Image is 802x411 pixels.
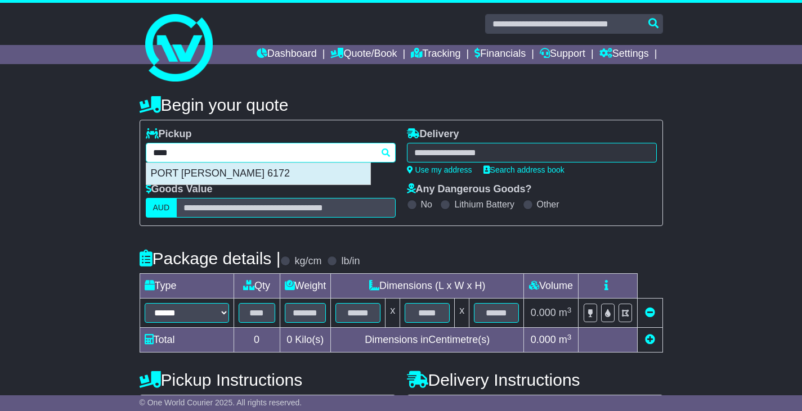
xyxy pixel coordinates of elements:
td: Type [140,274,234,299]
span: 0 [286,334,292,345]
label: kg/cm [294,255,321,268]
typeahead: Please provide city [146,143,396,162]
td: x [455,299,469,328]
a: Settings [599,45,649,64]
h4: Package details | [140,249,281,268]
a: Financials [474,45,526,64]
a: Tracking [411,45,460,64]
a: Support [540,45,585,64]
a: Add new item [645,334,655,345]
span: © One World Courier 2025. All rights reserved. [140,398,302,407]
td: Dimensions (L x W x H) [331,274,524,299]
label: Other [537,199,559,210]
span: m [559,334,572,345]
label: Pickup [146,128,192,141]
label: No [421,199,432,210]
span: 0.000 [531,307,556,318]
h4: Pickup Instructions [140,371,396,389]
td: Dimensions in Centimetre(s) [331,328,524,353]
td: Kilo(s) [280,328,331,353]
td: 0 [234,328,280,353]
a: Quote/Book [330,45,397,64]
label: lb/in [341,255,360,268]
td: Volume [524,274,579,299]
a: Dashboard [257,45,317,64]
td: x [386,299,400,328]
td: Weight [280,274,331,299]
span: 0.000 [531,334,556,345]
h4: Begin your quote [140,96,663,114]
label: Goods Value [146,183,213,196]
label: Delivery [407,128,459,141]
label: Lithium Battery [454,199,514,210]
label: AUD [146,198,177,218]
a: Remove this item [645,307,655,318]
label: Any Dangerous Goods? [407,183,532,196]
span: m [559,307,572,318]
td: Total [140,328,234,353]
td: Qty [234,274,280,299]
div: PORT [PERSON_NAME] 6172 [146,163,370,184]
sup: 3 [567,333,572,341]
h4: Delivery Instructions [407,371,663,389]
sup: 3 [567,306,572,314]
a: Search address book [483,165,564,174]
a: Use my address [407,165,472,174]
